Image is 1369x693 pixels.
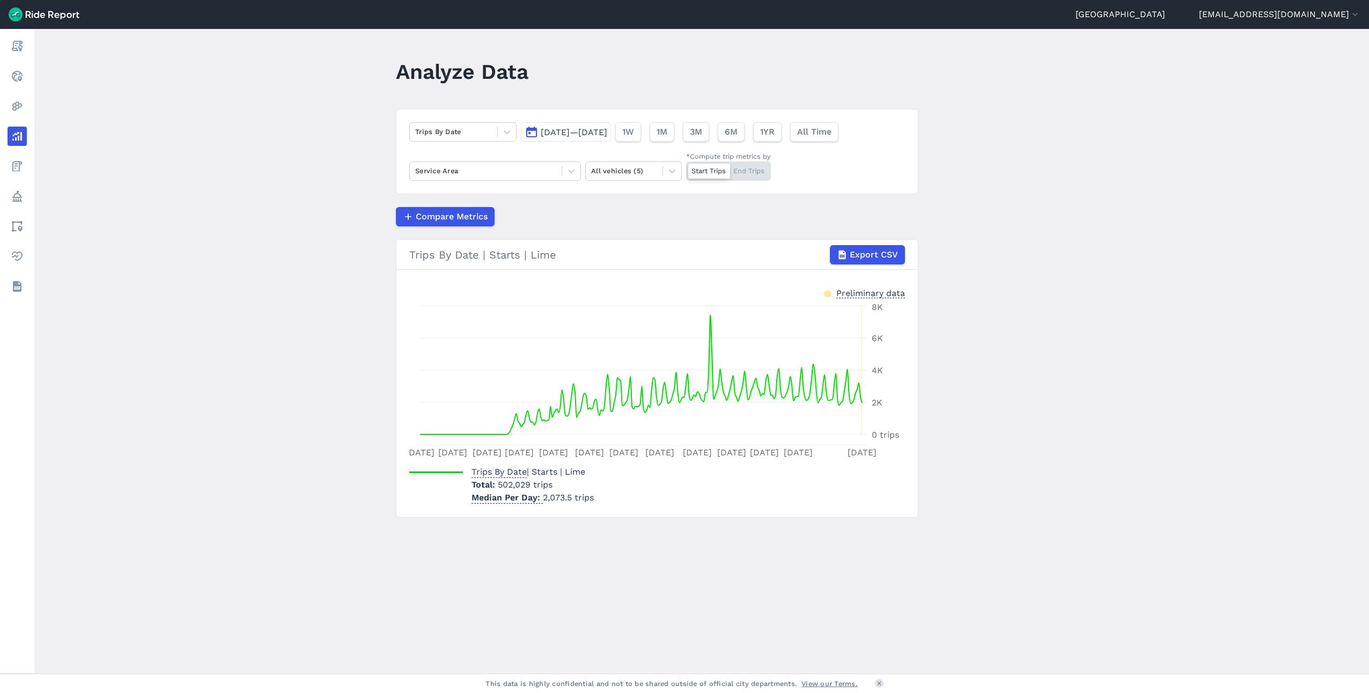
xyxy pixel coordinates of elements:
tspan: [DATE] [473,447,502,458]
a: View our Terms. [801,679,858,689]
button: 1M [650,122,674,142]
tspan: [DATE] [609,447,638,458]
tspan: [DATE] [575,447,604,458]
button: All Time [790,122,838,142]
tspan: 0 trips [872,430,899,440]
span: All Time [797,126,831,138]
a: Areas [8,217,27,236]
button: 3M [683,122,709,142]
a: Health [8,247,27,266]
button: 6M [718,122,745,142]
span: 502,029 trips [498,480,553,490]
tspan: [DATE] [848,447,877,458]
tspan: 6K [872,333,883,343]
span: 1W [622,126,634,138]
a: Analyze [8,127,27,146]
div: Trips By Date | Starts | Lime [409,245,905,264]
tspan: [DATE] [717,447,746,458]
tspan: [DATE] [438,447,467,458]
span: 1M [657,126,667,138]
button: 1W [615,122,641,142]
tspan: 2K [872,397,882,408]
a: Realtime [8,67,27,86]
img: Ride Report [9,8,79,21]
span: [DATE]—[DATE] [541,127,607,137]
a: Datasets [8,277,27,296]
button: [EMAIL_ADDRESS][DOMAIN_NAME] [1199,8,1360,21]
span: Trips By Date [472,463,527,478]
div: Preliminary data [836,287,905,298]
span: Compare Metrics [416,210,488,223]
span: 6M [725,126,738,138]
p: 2,073.5 trips [472,491,594,504]
h1: Analyze Data [396,57,528,86]
button: Export CSV [830,245,905,264]
a: Report [8,36,27,56]
span: | Starts | Lime [472,467,585,477]
tspan: [DATE] [505,447,534,458]
span: Export CSV [850,248,898,261]
div: *Compute trip metrics by [686,151,771,161]
tspan: 4K [872,365,883,375]
tspan: [DATE] [750,447,779,458]
tspan: [DATE] [645,447,674,458]
span: 1YR [760,126,775,138]
button: Compare Metrics [396,207,495,226]
tspan: 8K [872,302,883,312]
a: Heatmaps [8,97,27,116]
span: 3M [690,126,702,138]
tspan: [DATE] [406,447,435,458]
button: 1YR [753,122,782,142]
tspan: [DATE] [784,447,813,458]
tspan: [DATE] [539,447,568,458]
tspan: [DATE] [683,447,712,458]
a: Policy [8,187,27,206]
a: [GEOGRAPHIC_DATA] [1076,8,1165,21]
button: [DATE]—[DATE] [521,122,611,142]
span: Median Per Day [472,489,543,504]
a: Fees [8,157,27,176]
span: Total [472,480,498,490]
